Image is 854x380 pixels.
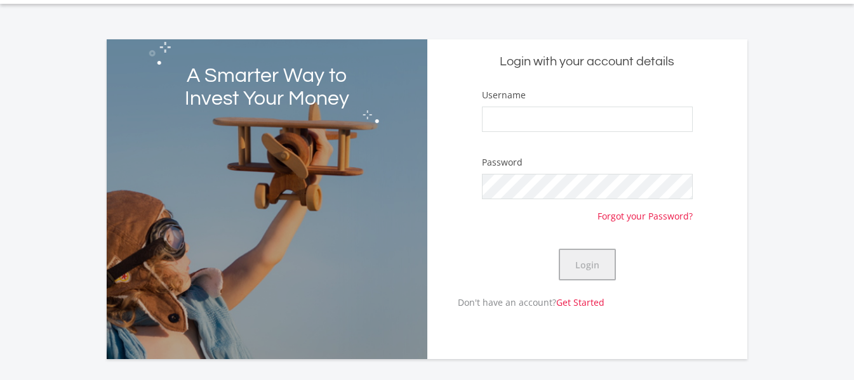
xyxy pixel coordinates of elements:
a: Get Started [556,296,604,308]
a: Forgot your Password? [597,199,693,223]
button: Login [559,249,616,280]
h5: Login with your account details [437,53,738,70]
label: Password [482,156,523,169]
h2: A Smarter Way to Invest Your Money [171,65,363,110]
p: Don't have an account? [427,296,604,309]
label: Username [482,89,526,102]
